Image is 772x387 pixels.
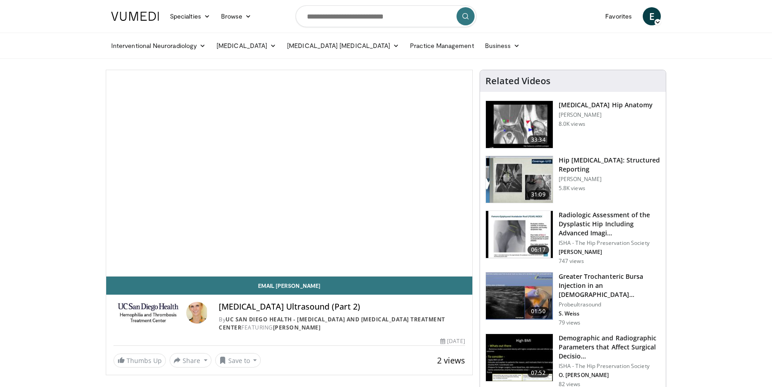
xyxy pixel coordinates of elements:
[527,307,549,316] span: 01:50
[559,272,660,299] h3: Greater Trochanteric Bursa Injection in an [DEMOGRAPHIC_DATA] [DEMOGRAPHIC_DATA] With Sev…
[113,302,183,324] img: UC San Diego Health - Hemophilia and Thrombosis Treatment Center
[485,156,660,204] a: 31:09 Hip [MEDICAL_DATA]: Structured Reporting [PERSON_NAME] 5.8K views
[211,37,282,55] a: [MEDICAL_DATA]
[559,111,653,119] p: [PERSON_NAME]
[219,315,445,331] a: UC San Diego Health - [MEDICAL_DATA] and [MEDICAL_DATA] Treatment Center
[113,354,166,368] a: Thumbs Up
[600,7,637,25] a: Favorites
[559,310,660,317] p: S. Weiss
[485,76,551,86] h4: Related Videos
[643,7,661,25] a: E
[559,301,660,308] p: Probeultrasound
[282,37,405,55] a: [MEDICAL_DATA] [MEDICAL_DATA]
[215,353,261,368] button: Save to
[273,324,321,331] a: [PERSON_NAME]
[165,7,216,25] a: Specialties
[219,315,465,332] div: By FEATURING
[186,302,208,324] img: Avatar
[527,135,549,144] span: 33:34
[527,245,549,254] span: 06:17
[111,12,159,21] img: VuMedi Logo
[559,210,660,238] h3: Radiologic Assessment of the Dysplastic Hip Including Advanced Imagi…
[559,239,660,247] p: ISHA - The Hip Preservation Society
[440,337,465,345] div: [DATE]
[216,7,257,25] a: Browse
[485,100,660,148] a: 33:34 [MEDICAL_DATA] Hip Anatomy [PERSON_NAME] 8.0K views
[480,37,526,55] a: Business
[169,353,212,368] button: Share
[106,70,472,277] video-js: Video Player
[559,258,584,265] p: 747 views
[559,319,581,326] p: 79 views
[559,334,660,361] h3: Demographic and Radiographic Parameters that Affect Surgical Decisio…
[486,156,553,203] img: 25dFSAO0aHMaL5rn4xMDoxOjRrMTspm6.150x105_q85_crop-smart_upscale.jpg
[106,277,472,295] a: Email [PERSON_NAME]
[485,210,660,265] a: 06:17 Radiologic Assessment of the Dysplastic Hip Including Advanced Imagi… ISHA - The Hip Preser...
[486,272,553,320] img: cadcc575-e307-4119-820f-e93cdd0fb6fd.150x105_q85_crop-smart_upscale.jpg
[485,272,660,326] a: 01:50 Greater Trochanteric Bursa Injection in an [DEMOGRAPHIC_DATA] [DEMOGRAPHIC_DATA] With Sev… ...
[527,190,549,199] span: 31:09
[219,302,465,312] h4: [MEDICAL_DATA] Ultrasound (Part 2)
[296,5,476,27] input: Search topics, interventions
[559,156,660,174] h3: Hip [MEDICAL_DATA]: Structured Reporting
[559,248,660,256] p: [PERSON_NAME]
[486,211,553,258] img: 27973876-dbb2-427b-a643-fa1d9a48670a.150x105_q85_crop-smart_upscale.jpg
[405,37,479,55] a: Practice Management
[559,100,653,110] h3: [MEDICAL_DATA] Hip Anatomy
[559,120,585,128] p: 8.0K views
[559,372,660,379] p: O. [PERSON_NAME]
[486,101,553,148] img: ce40c9b7-1c3f-4938-bcbb-e63dda164a4c.150x105_q85_crop-smart_upscale.jpg
[106,37,211,55] a: Interventional Neuroradiology
[486,334,553,381] img: 0f1ead86-a29e-46e9-90b5-e1ca506ac32d.150x105_q85_crop-smart_upscale.jpg
[437,355,465,366] span: 2 views
[559,176,660,183] p: [PERSON_NAME]
[559,185,585,192] p: 5.8K views
[527,368,549,377] span: 07:52
[559,363,660,370] p: ISHA - The Hip Preservation Society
